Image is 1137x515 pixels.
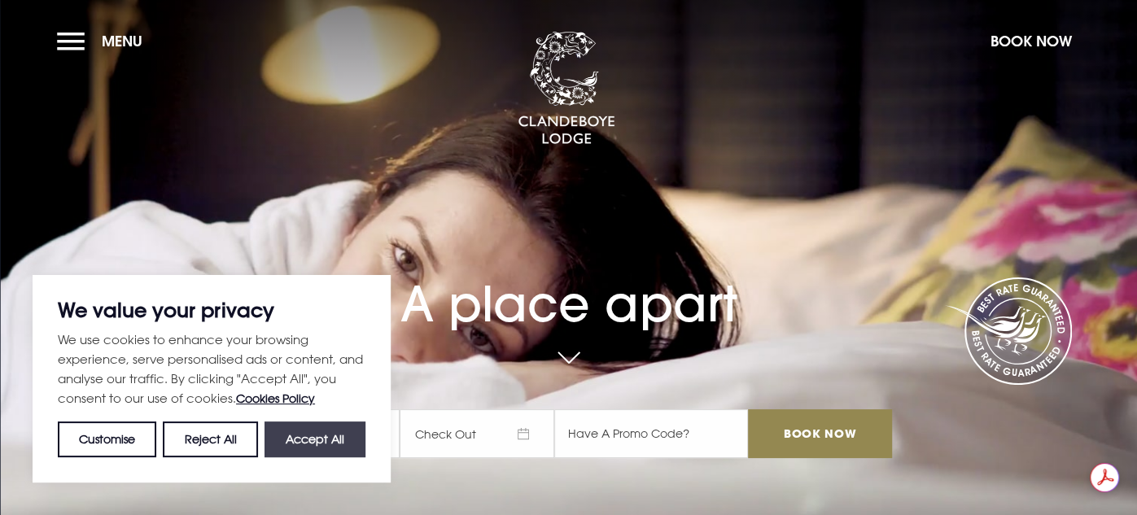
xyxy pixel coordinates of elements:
[400,409,554,458] span: Check Out
[58,300,365,320] p: We value your privacy
[245,243,891,333] h1: A place apart
[748,409,891,458] input: Book Now
[265,421,365,457] button: Accept All
[236,391,315,405] a: Cookies Policy
[518,32,615,146] img: Clandeboye Lodge
[58,421,156,457] button: Customise
[102,32,142,50] span: Menu
[58,330,365,408] p: We use cookies to enhance your browsing experience, serve personalised ads or content, and analys...
[33,275,391,482] div: We value your privacy
[554,409,748,458] input: Have A Promo Code?
[57,24,151,59] button: Menu
[982,24,1080,59] button: Book Now
[163,421,257,457] button: Reject All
